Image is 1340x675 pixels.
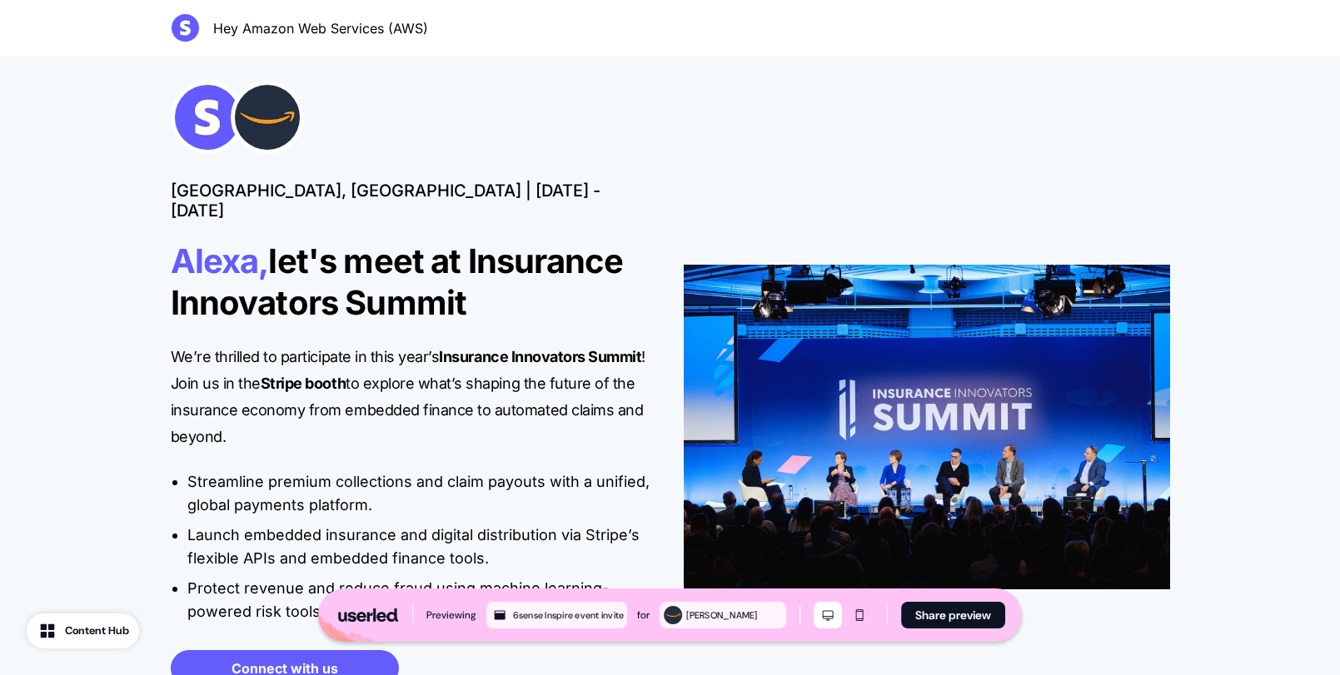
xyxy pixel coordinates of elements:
[171,344,657,450] p: We’re thrilled to participate in this year’s ! Join us in the to explore what’s shaping the futur...
[187,470,657,517] p: Streamline premium collections and claim payouts with a unified, global payments platform.
[187,577,657,623] p: Protect revenue and reduce fraud using machine learning-powered risk tools tailored for financial...
[901,602,1005,628] button: Share preview
[637,607,650,623] div: for
[171,181,657,221] p: [GEOGRAPHIC_DATA], [GEOGRAPHIC_DATA] | [DATE] - [DATE]
[814,602,842,628] button: Desktop mode
[513,608,625,623] div: 6sense Inspire event invite
[439,348,641,365] strong: Insurance Innovators Summit
[261,375,346,392] strong: Stripe booth
[27,613,139,648] button: Content Hub
[845,602,874,628] button: Mobile mode
[171,241,657,324] p: let's meet at Insurance Innovators Summit
[213,18,428,38] p: Hey Amazon Web Services (AWS)
[187,524,657,570] p: Launch embedded insurance and digital distribution via Stripe’s flexible APIs and embedded financ...
[171,241,269,281] span: Alexa,
[65,623,129,639] div: Content Hub
[686,608,783,623] div: [PERSON_NAME]
[426,607,476,623] div: Previewing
